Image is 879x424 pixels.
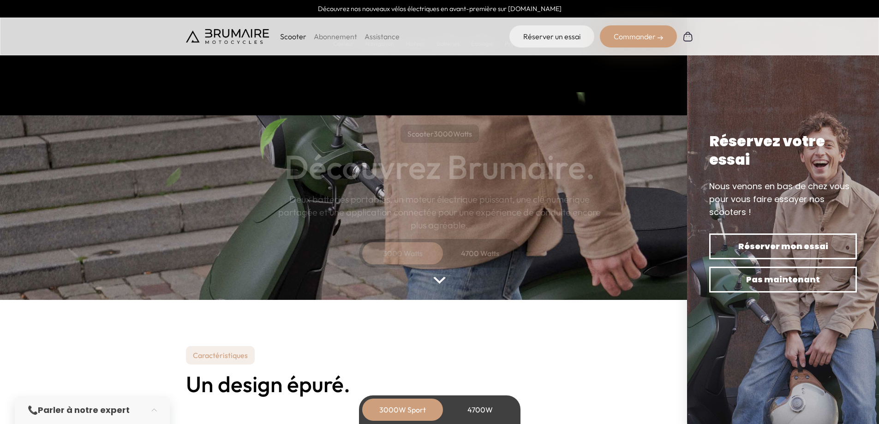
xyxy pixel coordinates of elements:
div: 3000 Watts [366,242,440,264]
img: right-arrow-2.png [658,35,663,41]
img: Brumaire Motocycles [186,29,269,44]
p: Scooter [280,31,306,42]
div: Commander [600,25,677,48]
img: arrow-bottom.png [433,277,445,284]
p: Caractéristiques [186,346,255,364]
h2: Un design épuré. [186,372,694,396]
a: Réserver un essai [509,25,594,48]
div: 3000W Sport [366,399,440,421]
img: Panier [682,31,694,42]
div: 4700W [443,399,517,421]
p: Deux batteries portables, un moteur électrique puissant, une clé numérique partagée et une applic... [278,193,601,232]
a: Abonnement [314,32,357,41]
span: 3000 [434,129,453,138]
iframe: Gorgias live chat messenger [833,381,870,415]
h1: Découvrez Brumaire. [284,150,595,184]
p: Scooter Watts [401,125,479,143]
a: Assistance [365,32,400,41]
div: 4700 Watts [443,242,517,264]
